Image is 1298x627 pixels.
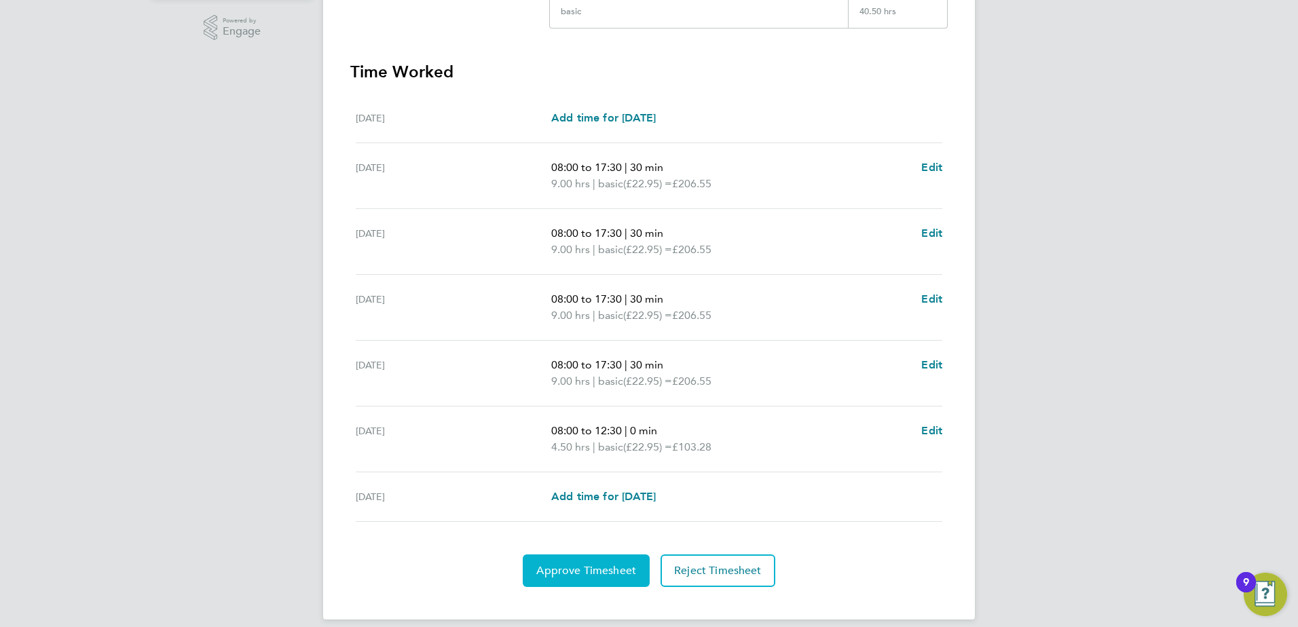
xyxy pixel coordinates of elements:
[561,6,581,17] div: basic
[223,15,261,26] span: Powered by
[598,176,623,192] span: basic
[623,440,672,453] span: (£22.95) =
[921,292,942,305] span: Edit
[630,358,663,371] span: 30 min
[551,309,590,322] span: 9.00 hrs
[630,227,663,240] span: 30 min
[551,440,590,453] span: 4.50 hrs
[630,161,663,174] span: 30 min
[625,424,627,437] span: |
[674,564,762,577] span: Reject Timesheet
[593,309,595,322] span: |
[593,243,595,256] span: |
[921,424,942,437] span: Edit
[551,111,656,124] span: Add time for [DATE]
[223,26,261,37] span: Engage
[921,159,942,176] a: Edit
[551,243,590,256] span: 9.00 hrs
[356,291,551,324] div: [DATE]
[672,440,711,453] span: £103.28
[551,490,656,503] span: Add time for [DATE]
[356,489,551,505] div: [DATE]
[593,440,595,453] span: |
[921,227,942,240] span: Edit
[551,375,590,387] span: 9.00 hrs
[551,358,622,371] span: 08:00 to 17:30
[672,375,711,387] span: £206.55
[551,227,622,240] span: 08:00 to 17:30
[672,309,711,322] span: £206.55
[350,61,948,83] h3: Time Worked
[551,292,622,305] span: 08:00 to 17:30
[1244,573,1287,616] button: Open Resource Center, 9 new notifications
[625,227,627,240] span: |
[551,424,622,437] span: 08:00 to 12:30
[921,225,942,242] a: Edit
[921,357,942,373] a: Edit
[921,161,942,174] span: Edit
[625,161,627,174] span: |
[551,489,656,505] a: Add time for [DATE]
[551,177,590,190] span: 9.00 hrs
[672,243,711,256] span: £206.55
[1243,582,1249,600] div: 9
[630,424,657,437] span: 0 min
[551,110,656,126] a: Add time for [DATE]
[598,373,623,389] span: basic
[593,177,595,190] span: |
[551,161,622,174] span: 08:00 to 17:30
[598,242,623,258] span: basic
[623,375,672,387] span: (£22.95) =
[921,291,942,307] a: Edit
[204,15,261,41] a: Powered byEngage
[356,423,551,455] div: [DATE]
[598,307,623,324] span: basic
[848,6,947,28] div: 40.50 hrs
[623,243,672,256] span: (£22.95) =
[598,439,623,455] span: basic
[523,554,650,587] button: Approve Timesheet
[921,423,942,439] a: Edit
[625,292,627,305] span: |
[593,375,595,387] span: |
[356,159,551,192] div: [DATE]
[356,225,551,258] div: [DATE]
[623,177,672,190] span: (£22.95) =
[536,564,636,577] span: Approve Timesheet
[625,358,627,371] span: |
[623,309,672,322] span: (£22.95) =
[661,554,775,587] button: Reject Timesheet
[630,292,663,305] span: 30 min
[921,358,942,371] span: Edit
[672,177,711,190] span: £206.55
[356,357,551,389] div: [DATE]
[356,110,551,126] div: [DATE]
